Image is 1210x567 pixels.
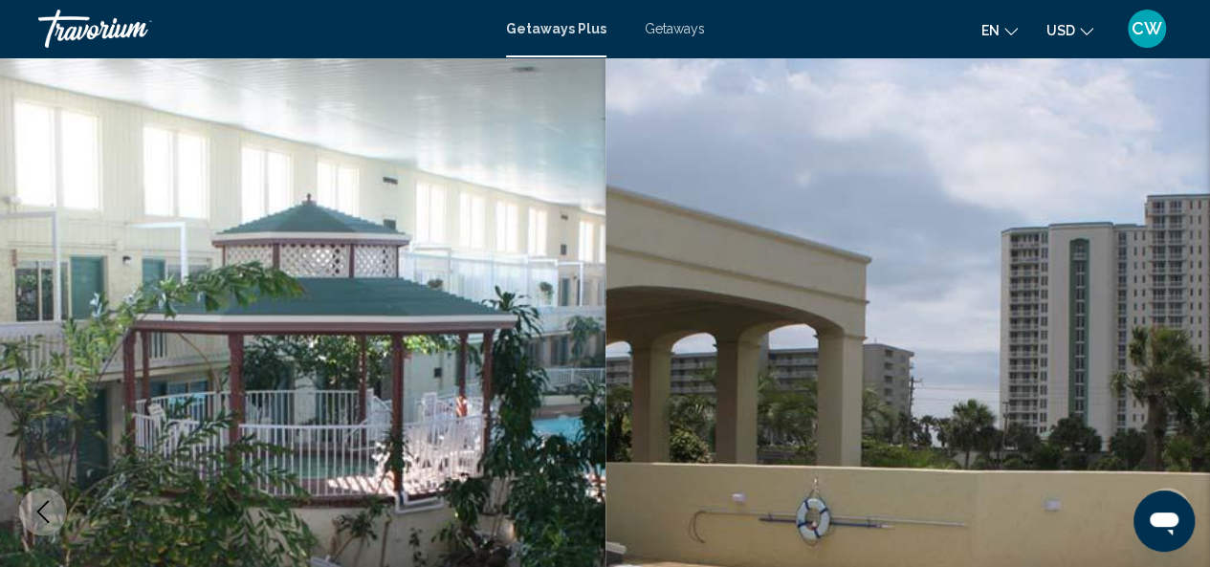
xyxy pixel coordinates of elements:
a: Travorium [38,10,487,48]
a: Getaways [645,21,705,36]
span: CW [1132,19,1162,38]
iframe: Button to launch messaging window [1133,491,1195,552]
button: Change language [981,16,1018,44]
span: en [981,23,1000,38]
button: Next image [1143,488,1191,535]
span: USD [1046,23,1075,38]
button: Previous image [19,488,67,535]
a: Getaways Plus [506,21,606,36]
button: Change currency [1046,16,1093,44]
button: User Menu [1122,9,1172,49]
